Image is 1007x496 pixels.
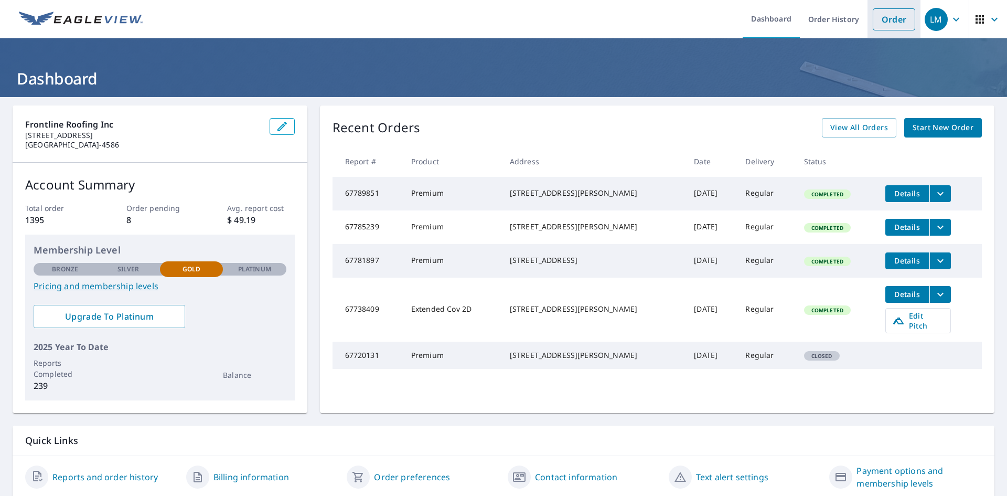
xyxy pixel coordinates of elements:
span: Closed [805,352,839,360]
td: Premium [403,244,501,278]
p: $ 49.19 [227,214,294,226]
p: Gold [183,265,200,274]
td: 67789851 [333,177,403,210]
div: LM [925,8,948,31]
p: Order pending [126,203,194,214]
a: Billing information [213,471,289,483]
button: filesDropdownBtn-67738409 [929,286,951,303]
span: Completed [805,191,850,198]
button: detailsBtn-67781897 [885,252,929,269]
a: Edit Pitch [885,308,951,333]
p: 1395 [25,214,92,226]
td: [DATE] [685,177,737,210]
h1: Dashboard [13,68,994,89]
td: Regular [737,210,795,244]
a: Contact information [535,471,617,483]
p: Membership Level [34,243,286,257]
p: [GEOGRAPHIC_DATA]-4586 [25,140,261,150]
span: Completed [805,307,850,314]
div: [STREET_ADDRESS][PERSON_NAME] [510,304,677,314]
th: Report # [333,146,403,177]
button: detailsBtn-67789851 [885,185,929,202]
td: 67738409 [333,278,403,342]
td: 67781897 [333,244,403,278]
button: filesDropdownBtn-67785239 [929,219,951,236]
div: [STREET_ADDRESS][PERSON_NAME] [510,350,677,361]
button: detailsBtn-67785239 [885,219,929,236]
td: Premium [403,342,501,369]
button: filesDropdownBtn-67781897 [929,252,951,269]
p: Balance [223,370,286,381]
a: Payment options and membership levels [856,465,982,490]
p: Recent Orders [333,118,421,138]
p: Quick Links [25,434,982,447]
td: [DATE] [685,244,737,278]
p: Account Summary [25,175,295,194]
span: Completed [805,258,850,265]
th: Product [403,146,501,177]
span: View All Orders [830,121,888,134]
td: Regular [737,278,795,342]
th: Date [685,146,737,177]
a: Pricing and membership levels [34,280,286,292]
span: Start New Order [913,121,973,134]
p: Frontline Roofing Inc [25,118,261,131]
button: filesDropdownBtn-67789851 [929,185,951,202]
td: Premium [403,210,501,244]
p: 2025 Year To Date [34,341,286,353]
td: [DATE] [685,278,737,342]
div: [STREET_ADDRESS] [510,255,677,266]
td: 67785239 [333,210,403,244]
th: Address [501,146,685,177]
span: Details [892,289,923,299]
a: Order [873,8,915,30]
div: [STREET_ADDRESS][PERSON_NAME] [510,188,677,198]
a: Reports and order history [52,471,158,483]
th: Delivery [737,146,795,177]
td: Regular [737,177,795,210]
p: [STREET_ADDRESS] [25,131,261,140]
img: EV Logo [19,12,143,27]
button: detailsBtn-67738409 [885,286,929,303]
a: View All Orders [822,118,896,138]
td: Regular [737,244,795,278]
a: Upgrade To Platinum [34,305,185,328]
p: Avg. report cost [227,203,294,214]
div: [STREET_ADDRESS][PERSON_NAME] [510,221,677,232]
p: Platinum [238,265,271,274]
td: Extended Cov 2D [403,278,501,342]
td: Premium [403,177,501,210]
td: Regular [737,342,795,369]
p: Total order [25,203,92,214]
span: Details [892,256,923,266]
span: Completed [805,224,850,231]
p: Reports Completed [34,357,97,379]
p: Silver [117,265,140,274]
p: 8 [126,214,194,226]
th: Status [796,146,877,177]
span: Upgrade To Platinum [42,311,177,322]
span: Edit Pitch [892,311,944,331]
td: [DATE] [685,210,737,244]
a: Start New Order [904,118,982,138]
td: 67720131 [333,342,403,369]
a: Order preferences [374,471,450,483]
p: 239 [34,379,97,392]
span: Details [892,222,923,232]
a: Text alert settings [696,471,768,483]
td: [DATE] [685,342,737,369]
p: Bronze [52,265,78,274]
span: Details [892,188,923,198]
